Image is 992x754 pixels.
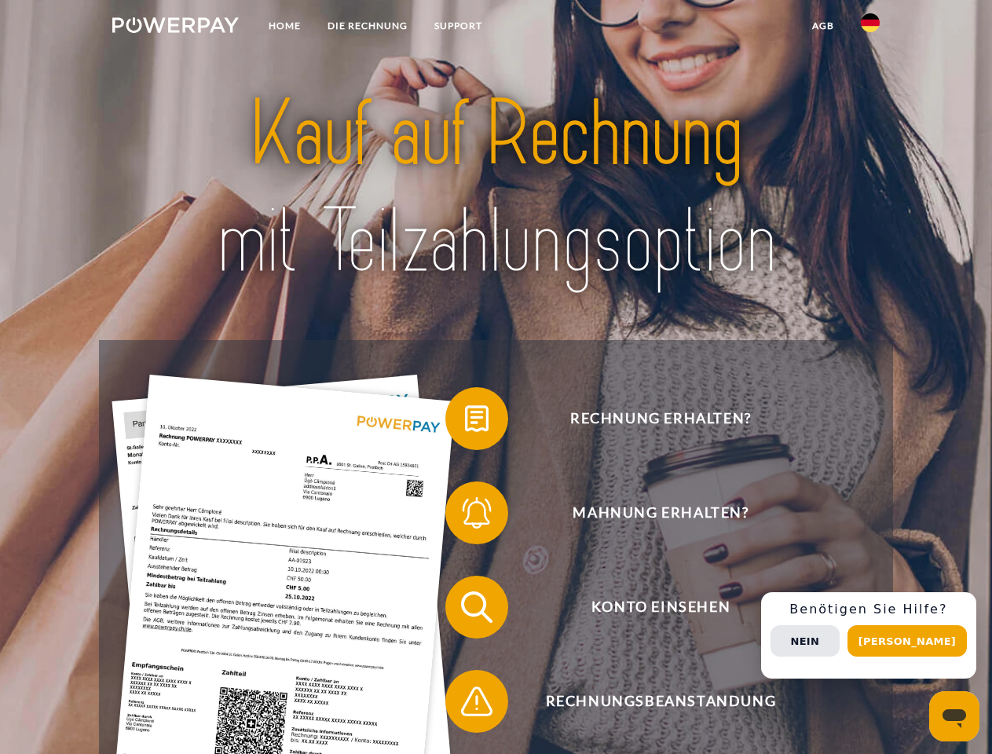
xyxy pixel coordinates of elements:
button: Nein [771,625,840,657]
img: logo-powerpay-white.svg [112,17,239,33]
span: Rechnungsbeanstandung [468,670,853,733]
iframe: Schaltfläche zum Öffnen des Messaging-Fensters [929,691,979,741]
a: agb [799,12,847,40]
button: Mahnung erhalten? [445,481,854,544]
button: Rechnung erhalten? [445,387,854,450]
img: title-powerpay_de.svg [150,75,842,301]
img: qb_bill.svg [457,399,496,438]
img: de [861,13,880,32]
button: Rechnungsbeanstandung [445,670,854,733]
span: Konto einsehen [468,576,853,639]
div: Schnellhilfe [761,592,976,679]
a: DIE RECHNUNG [314,12,421,40]
img: qb_bell.svg [457,493,496,533]
img: qb_search.svg [457,587,496,627]
a: Home [255,12,314,40]
span: Mahnung erhalten? [468,481,853,544]
a: SUPPORT [421,12,496,40]
h3: Benötigen Sie Hilfe? [771,602,967,617]
img: qb_warning.svg [457,682,496,721]
button: Konto einsehen [445,576,854,639]
span: Rechnung erhalten? [468,387,853,450]
button: [PERSON_NAME] [847,625,967,657]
